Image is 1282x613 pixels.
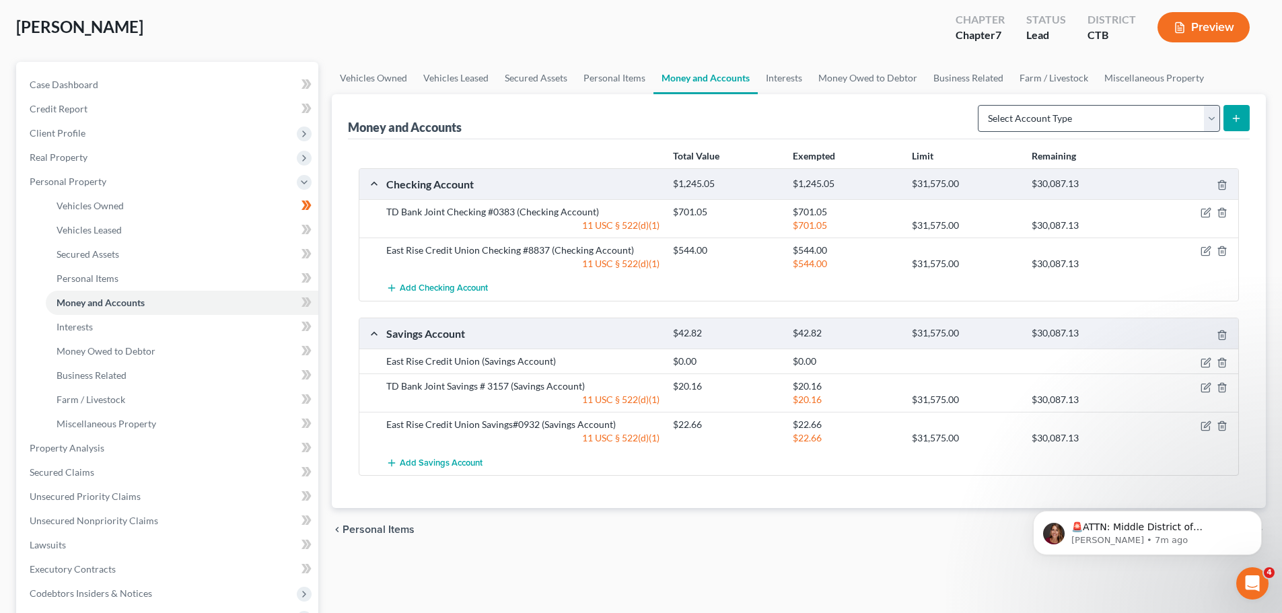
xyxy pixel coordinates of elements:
div: East Rise Credit Union Savings#0932 (Savings Account) [380,418,666,431]
div: $30,087.13 [1025,393,1144,406]
button: Add Checking Account [386,276,488,301]
span: Secured Claims [30,466,94,478]
div: $701.05 [786,219,905,232]
div: $30,087.13 [1025,327,1144,340]
span: Personal Property [30,176,106,187]
a: Business Related [925,62,1011,94]
a: Money and Accounts [46,291,318,315]
span: Personal Items [343,524,415,535]
a: Farm / Livestock [46,388,318,412]
a: Vehicles Leased [46,218,318,242]
span: Miscellaneous Property [57,418,156,429]
span: Case Dashboard [30,79,98,90]
span: Real Property [30,151,87,163]
span: Secured Assets [57,248,119,260]
strong: Exempted [793,150,835,161]
div: $30,087.13 [1025,431,1144,445]
span: Money Owed to Debtor [57,345,155,357]
span: Farm / Livestock [57,394,125,405]
div: $701.05 [786,205,905,219]
iframe: Intercom notifications message [1013,482,1282,577]
div: $0.00 [786,355,905,368]
span: Credit Report [30,103,87,114]
button: Add Savings Account [386,450,483,475]
span: Unsecured Nonpriority Claims [30,515,158,526]
span: 7 [995,28,1001,41]
div: $544.00 [786,257,905,271]
span: [PERSON_NAME] [16,17,143,36]
a: Farm / Livestock [1011,62,1096,94]
div: $30,087.13 [1025,219,1144,232]
div: Chapter [956,12,1005,28]
div: $22.66 [786,418,905,431]
a: Unsecured Nonpriority Claims [19,509,318,533]
div: $31,575.00 [905,431,1024,445]
a: Case Dashboard [19,73,318,97]
div: $22.66 [786,431,905,445]
div: $31,575.00 [905,393,1024,406]
span: Unsecured Priority Claims [30,491,141,502]
div: Chapter [956,28,1005,43]
span: Personal Items [57,273,118,284]
span: Money and Accounts [57,297,145,308]
div: District [1088,12,1136,28]
button: Preview [1158,12,1250,42]
div: 11 USC § 522(d)(1) [380,219,666,232]
a: Secured Claims [19,460,318,484]
div: $31,575.00 [905,257,1024,271]
div: $20.16 [786,393,905,406]
div: 11 USC § 522(d)(1) [380,257,666,271]
a: Interests [758,62,810,94]
a: Miscellaneous Property [1096,62,1212,94]
div: $31,575.00 [905,327,1024,340]
span: Interests [57,321,93,332]
a: Property Analysis [19,436,318,460]
div: Savings Account [380,326,666,340]
span: Lawsuits [30,539,66,550]
div: TD Bank Joint Savings # 3157 (Savings Account) [380,380,666,393]
a: Secured Assets [497,62,575,94]
a: Lawsuits [19,533,318,557]
a: Vehicles Owned [332,62,415,94]
span: Vehicles Leased [57,224,122,236]
div: $31,575.00 [905,219,1024,232]
div: $30,087.13 [1025,178,1144,190]
div: $42.82 [666,327,785,340]
div: 11 USC § 522(d)(1) [380,431,666,445]
div: $22.66 [666,418,785,431]
a: Business Related [46,363,318,388]
div: Lead [1026,28,1066,43]
span: Client Profile [30,127,85,139]
a: Unsecured Priority Claims [19,484,318,509]
div: $42.82 [786,327,905,340]
a: Money and Accounts [653,62,758,94]
strong: Remaining [1032,150,1076,161]
div: $20.16 [666,380,785,393]
div: Status [1026,12,1066,28]
div: $0.00 [666,355,785,368]
span: Property Analysis [30,442,104,454]
span: Add Savings Account [400,458,483,468]
a: Secured Assets [46,242,318,266]
a: Miscellaneous Property [46,412,318,436]
a: Personal Items [575,62,653,94]
strong: Total Value [673,150,719,161]
span: Codebtors Insiders & Notices [30,587,152,599]
div: $544.00 [786,244,905,257]
div: $31,575.00 [905,178,1024,190]
iframe: Intercom live chat [1236,567,1269,600]
span: Business Related [57,369,127,381]
strong: Limit [912,150,933,161]
a: Money Owed to Debtor [46,339,318,363]
div: $701.05 [666,205,785,219]
div: $1,245.05 [786,178,905,190]
div: TD Bank Joint Checking #0383 (Checking Account) [380,205,666,219]
div: CTB [1088,28,1136,43]
a: Personal Items [46,266,318,291]
span: 4 [1264,567,1275,578]
div: East Rise Credit Union (Savings Account) [380,355,666,368]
